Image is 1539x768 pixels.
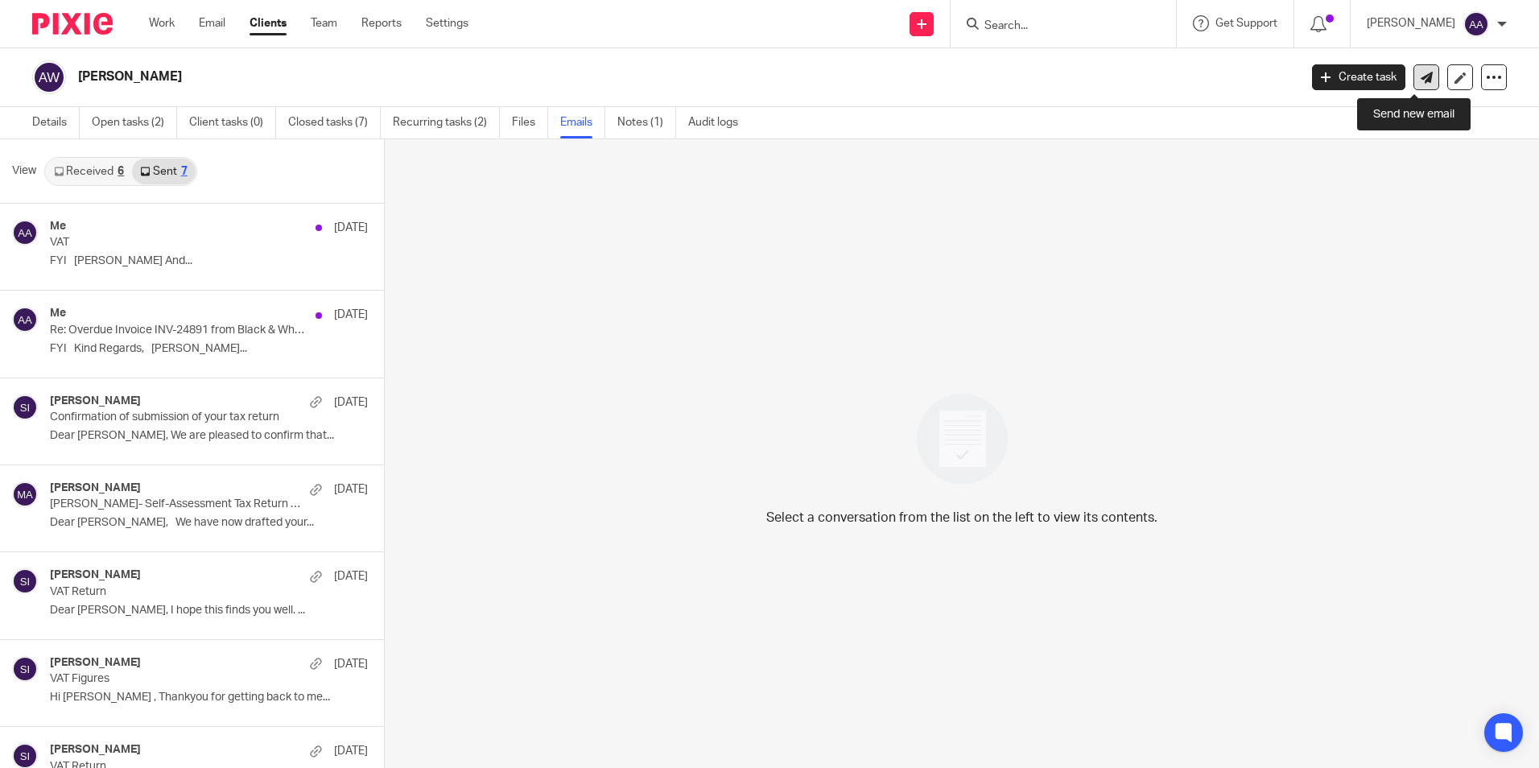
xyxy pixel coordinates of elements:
[50,743,141,757] h4: [PERSON_NAME]
[12,481,38,507] img: svg%3E
[132,159,195,184] a: Sent7
[288,107,381,138] a: Closed tasks (7)
[906,383,1018,495] img: image
[1367,15,1455,31] p: [PERSON_NAME]
[12,220,38,246] img: svg%3E
[50,394,141,408] h4: [PERSON_NAME]
[334,743,368,759] p: [DATE]
[426,15,468,31] a: Settings
[199,15,225,31] a: Email
[32,60,66,94] img: svg%3E
[12,656,38,682] img: svg%3E
[12,568,38,594] img: svg%3E
[688,107,750,138] a: Audit logs
[50,604,368,617] p: Dear [PERSON_NAME], I hope this finds you well. ...
[46,159,132,184] a: Received6
[78,68,1046,85] h2: [PERSON_NAME]
[334,220,368,236] p: [DATE]
[334,656,368,672] p: [DATE]
[560,107,605,138] a: Emails
[250,15,287,31] a: Clients
[12,307,38,332] img: svg%3E
[766,508,1157,527] p: Select a conversation from the list on the left to view its contents.
[50,342,368,356] p: FYI Kind Regards, [PERSON_NAME]...
[50,254,368,268] p: FYI [PERSON_NAME] And...
[512,107,548,138] a: Files
[12,394,38,420] img: svg%3E
[189,107,276,138] a: Client tasks (0)
[50,585,304,599] p: VAT Return
[50,691,368,704] p: Hi [PERSON_NAME] , Thankyou for getting back to me...
[32,13,113,35] img: Pixie
[50,516,368,530] p: Dear [PERSON_NAME], We have now drafted your...
[50,481,141,495] h4: [PERSON_NAME]
[50,324,304,337] p: Re: Overdue Invoice INV-24891 from Black & White Accounting Limited for [PERSON_NAME]
[393,107,500,138] a: Recurring tasks (2)
[361,15,402,31] a: Reports
[50,498,304,511] p: [PERSON_NAME]- Self-Assessment Tax Return 2023/24
[1312,64,1405,90] a: Create task
[50,656,141,670] h4: [PERSON_NAME]
[12,163,36,180] span: View
[50,411,304,424] p: Confirmation of submission of your tax return
[1463,11,1489,37] img: svg%3E
[92,107,177,138] a: Open tasks (2)
[50,672,304,686] p: VAT Figures
[334,394,368,411] p: [DATE]
[311,15,337,31] a: Team
[50,236,304,250] p: VAT
[50,429,368,443] p: Dear [PERSON_NAME], We are pleased to confirm that...
[50,568,141,582] h4: [PERSON_NAME]
[983,19,1128,34] input: Search
[334,568,368,584] p: [DATE]
[118,166,124,177] div: 6
[50,220,66,233] h4: Me
[50,307,66,320] h4: Me
[334,481,368,498] p: [DATE]
[181,166,188,177] div: 7
[617,107,676,138] a: Notes (1)
[334,307,368,323] p: [DATE]
[32,107,80,138] a: Details
[149,15,175,31] a: Work
[1215,18,1277,29] span: Get Support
